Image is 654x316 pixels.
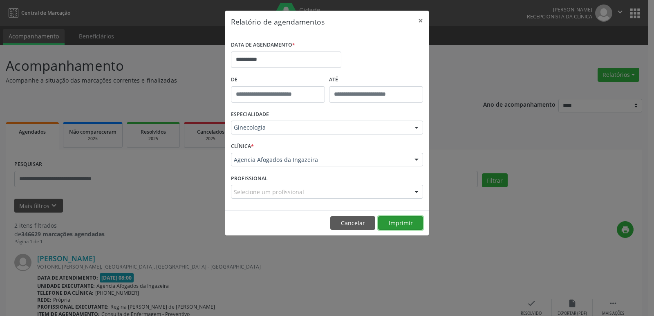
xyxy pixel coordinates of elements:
[231,108,269,121] label: ESPECIALIDADE
[231,16,325,27] h5: Relatório de agendamentos
[378,216,423,230] button: Imprimir
[329,74,423,86] label: ATÉ
[231,140,254,153] label: CLÍNICA
[412,11,429,31] button: Close
[234,188,304,196] span: Selecione um profissional
[231,74,325,86] label: De
[234,156,406,164] span: Agencia Afogados da Ingazeira
[234,123,406,132] span: Ginecologia
[330,216,375,230] button: Cancelar
[231,39,295,52] label: DATA DE AGENDAMENTO
[231,172,268,185] label: PROFISSIONAL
